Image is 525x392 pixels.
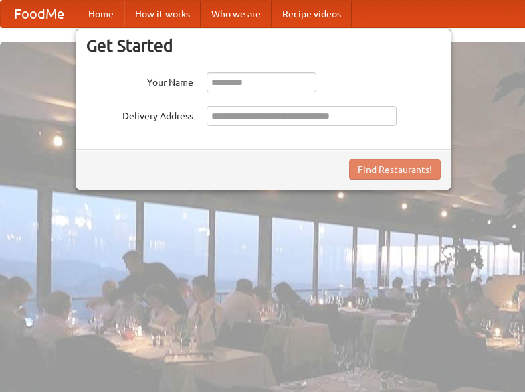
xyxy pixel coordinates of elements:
[272,1,352,27] a: Recipe videos
[349,159,441,180] button: Find Restaurants!
[86,72,193,89] label: Your Name
[86,106,193,123] label: Delivery Address
[86,36,441,56] h3: Get Started
[78,1,124,27] a: Home
[1,1,78,27] a: FoodMe
[201,1,272,27] a: Who we are
[124,1,201,27] a: How it works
